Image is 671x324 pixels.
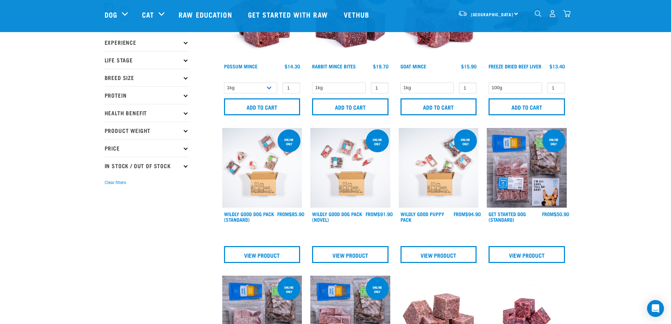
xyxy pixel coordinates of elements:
[647,300,664,317] div: Open Intercom Messenger
[400,246,477,263] a: View Product
[105,51,189,69] p: Life Stage
[278,134,300,149] div: Online Only
[366,213,377,215] span: FROM
[458,10,467,17] img: van-moving.png
[310,128,390,208] img: Dog Novel 0 2sec
[489,246,565,263] a: View Product
[400,213,444,221] a: Wildly Good Puppy Pack
[277,211,304,217] div: $85.90
[105,104,189,122] p: Health Benefit
[105,157,189,175] p: In Stock / Out Of Stock
[278,282,300,297] div: online only
[399,128,479,208] img: Puppy 0 2sec
[487,128,567,208] img: NSP Dog Standard Update
[366,282,389,297] div: online only
[312,213,362,221] a: Wildly Good Dog Pack (Novel)
[105,33,189,51] p: Experience
[277,213,289,215] span: FROM
[542,213,554,215] span: FROM
[224,213,274,221] a: Wildly Good Dog Pack (Standard)
[454,134,477,149] div: Online Only
[366,134,389,149] div: Online Only
[489,98,565,115] input: Add to cart
[471,13,514,16] span: [GEOGRAPHIC_DATA]
[535,10,541,17] img: home-icon-1@2x.png
[222,128,302,208] img: Dog 0 2sec
[312,246,389,263] a: View Product
[105,69,189,86] p: Breed Size
[241,0,337,29] a: Get started with Raw
[105,179,126,186] button: Clear filters
[542,211,569,217] div: $50.90
[172,0,241,29] a: Raw Education
[224,65,257,67] a: Possum Mince
[549,10,556,17] img: user.png
[312,98,389,115] input: Add to cart
[547,82,565,93] input: 1
[461,63,477,69] div: $15.90
[312,65,356,67] a: Rabbit Mince Bites
[542,134,565,149] div: online only
[489,213,526,221] a: Get Started Dog (Standard)
[224,246,300,263] a: View Product
[105,139,189,157] p: Price
[366,211,393,217] div: $91.90
[285,63,300,69] div: $14.30
[105,86,189,104] p: Protein
[400,65,426,67] a: Goat Mince
[454,213,465,215] span: FROM
[282,82,300,93] input: 1
[373,63,389,69] div: $19.70
[489,65,541,67] a: Freeze Dried Beef Liver
[549,63,565,69] div: $13.40
[459,82,477,93] input: 1
[454,211,481,217] div: $94.90
[142,9,154,20] a: Cat
[105,9,117,20] a: Dog
[371,82,389,93] input: 1
[105,122,189,139] p: Product Weight
[337,0,378,29] a: Vethub
[563,10,571,17] img: home-icon@2x.png
[224,98,300,115] input: Add to cart
[400,98,477,115] input: Add to cart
